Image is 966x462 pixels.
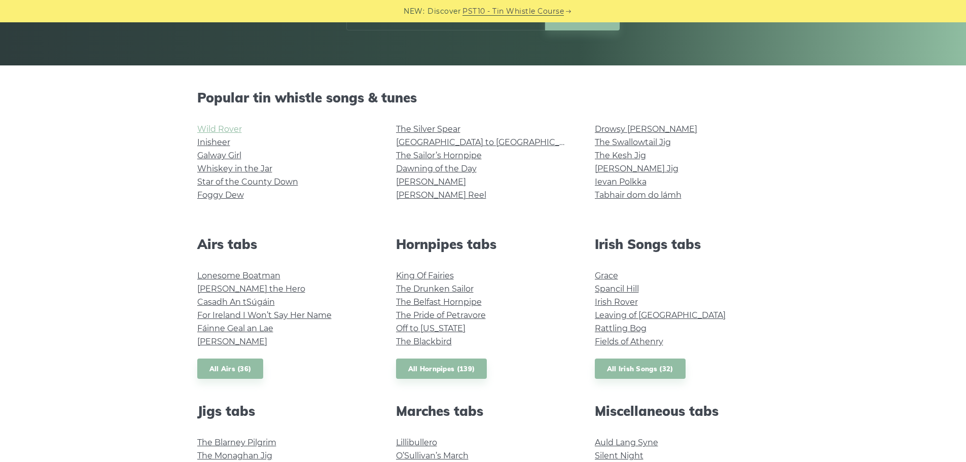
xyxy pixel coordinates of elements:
a: Lonesome Boatman [197,271,280,280]
a: All Airs (36) [197,359,264,379]
span: Discover [427,6,461,17]
a: The Pride of Petravore [396,310,486,320]
a: [PERSON_NAME] the Hero [197,284,305,294]
a: PST10 - Tin Whistle Course [462,6,564,17]
a: O’Sullivan’s March [396,451,469,460]
a: Silent Night [595,451,643,460]
h2: Jigs tabs [197,403,372,419]
a: Auld Lang Syne [595,438,658,447]
a: Leaving of [GEOGRAPHIC_DATA] [595,310,726,320]
a: For Ireland I Won’t Say Her Name [197,310,332,320]
a: Galway Girl [197,151,241,160]
a: The Silver Spear [396,124,460,134]
a: The Drunken Sailor [396,284,474,294]
a: [PERSON_NAME] [396,177,466,187]
a: Spancil Hill [595,284,639,294]
a: The Monaghan Jig [197,451,272,460]
a: All Irish Songs (32) [595,359,686,379]
a: Inisheer [197,137,230,147]
a: Fáinne Geal an Lae [197,324,273,333]
a: Tabhair dom do lámh [595,190,682,200]
a: Off to [US_STATE] [396,324,466,333]
a: The Kesh Jig [595,151,646,160]
a: Star of the County Down [197,177,298,187]
h2: Popular tin whistle songs & tunes [197,90,769,105]
a: Foggy Dew [197,190,244,200]
a: The Blarney Pilgrim [197,438,276,447]
a: Whiskey in the Jar [197,164,272,173]
a: King Of Fairies [396,271,454,280]
h2: Marches tabs [396,403,570,419]
a: Dawning of the Day [396,164,477,173]
a: [PERSON_NAME] Jig [595,164,678,173]
span: NEW: [404,6,424,17]
a: The Sailor’s Hornpipe [396,151,482,160]
a: Drowsy [PERSON_NAME] [595,124,697,134]
a: Casadh An tSúgáin [197,297,275,307]
a: [PERSON_NAME] Reel [396,190,486,200]
a: [PERSON_NAME] [197,337,267,346]
a: Rattling Bog [595,324,647,333]
h2: Miscellaneous tabs [595,403,769,419]
a: [GEOGRAPHIC_DATA] to [GEOGRAPHIC_DATA] [396,137,583,147]
a: Ievan Polkka [595,177,647,187]
a: Fields of Athenry [595,337,663,346]
a: The Swallowtail Jig [595,137,671,147]
h2: Irish Songs tabs [595,236,769,252]
h2: Hornpipes tabs [396,236,570,252]
a: The Belfast Hornpipe [396,297,482,307]
a: Grace [595,271,618,280]
h2: Airs tabs [197,236,372,252]
a: Irish Rover [595,297,638,307]
a: The Blackbird [396,337,452,346]
a: Lillibullero [396,438,437,447]
a: Wild Rover [197,124,242,134]
a: All Hornpipes (139) [396,359,487,379]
